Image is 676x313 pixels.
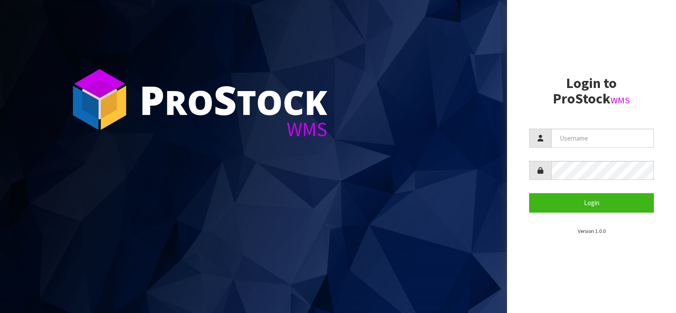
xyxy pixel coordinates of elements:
span: P [139,73,165,126]
small: Version 1.0.0 [578,228,606,234]
button: Login [529,193,654,212]
div: ro tock [139,80,327,119]
h2: Login to ProStock [529,76,654,107]
img: ProStock Cube [66,66,133,133]
small: WMS [611,95,630,106]
span: S [214,73,237,126]
div: WMS [139,119,327,139]
input: Username [551,129,654,148]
